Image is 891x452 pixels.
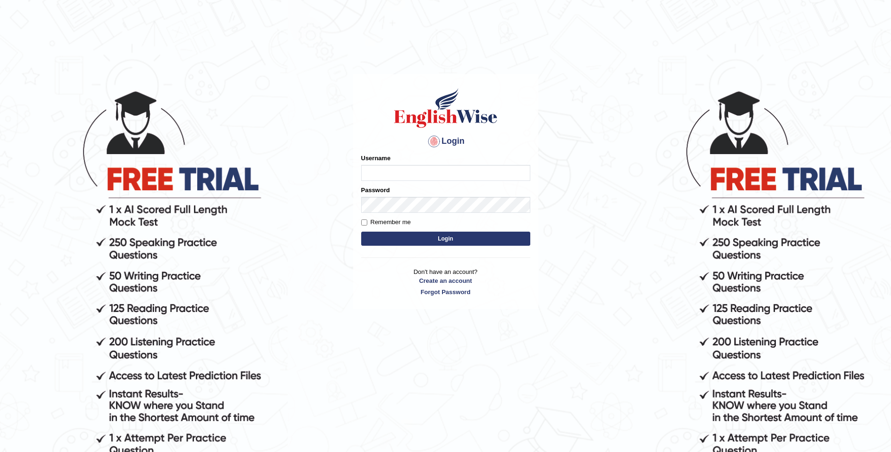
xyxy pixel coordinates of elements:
[361,218,411,227] label: Remember me
[392,87,499,129] img: Logo of English Wise sign in for intelligent practice with AI
[361,219,367,226] input: Remember me
[361,134,530,149] h4: Login
[361,267,530,296] p: Don't have an account?
[361,276,530,285] a: Create an account
[361,186,390,195] label: Password
[361,288,530,296] a: Forgot Password
[361,232,530,246] button: Login
[361,154,391,163] label: Username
